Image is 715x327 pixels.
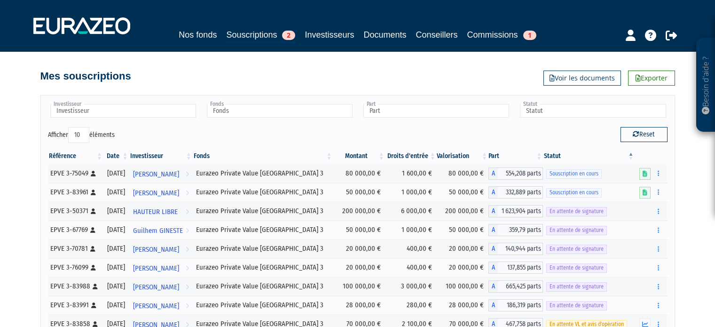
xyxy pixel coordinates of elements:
td: 3 000,00 € [385,277,437,296]
span: A [488,167,498,180]
td: 400,00 € [385,239,437,258]
span: [PERSON_NAME] [133,184,179,202]
span: Guilhem GINESTE [133,222,183,239]
div: A - Eurazeo Private Value Europe 3 [488,186,543,199]
i: Voir l'investisseur [186,241,189,258]
span: Souscription en cours [546,169,602,178]
a: Souscriptions2 [226,28,295,43]
span: En attente de signature [546,263,607,272]
i: [Français] Personne physique [91,265,96,271]
a: Documents [364,28,407,41]
td: 80 000,00 € [437,164,488,183]
div: [DATE] [107,244,126,254]
td: 20 000,00 € [437,258,488,277]
div: Eurazeo Private Value [GEOGRAPHIC_DATA] 3 [196,244,330,254]
span: 186,319 parts [498,299,543,311]
a: Commissions1 [467,28,536,41]
div: EPVE 3-50371 [50,206,101,216]
a: Nos fonds [179,28,217,41]
div: [DATE] [107,168,126,178]
div: Eurazeo Private Value [GEOGRAPHIC_DATA] 3 [196,206,330,216]
span: A [488,299,498,311]
td: 20 000,00 € [333,239,385,258]
div: EPVE 3-75049 [50,168,101,178]
div: EPVE 3-70781 [50,244,101,254]
th: Date: activer pour trier la colonne par ordre croissant [103,148,129,164]
i: [Français] Personne physique [91,208,96,214]
a: Exporter [628,71,675,86]
span: [PERSON_NAME] [133,166,179,183]
div: A - Eurazeo Private Value Europe 3 [488,205,543,217]
div: A - Eurazeo Private Value Europe 3 [488,299,543,311]
a: [PERSON_NAME] [129,183,193,202]
th: Valorisation: activer pour trier la colonne par ordre croissant [437,148,488,164]
div: [DATE] [107,281,126,291]
h4: Mes souscriptions [40,71,131,82]
span: A [488,262,498,274]
td: 6 000,00 € [385,202,437,221]
i: [Français] Personne physique [91,171,96,176]
span: [PERSON_NAME] [133,279,179,296]
a: [PERSON_NAME] [129,164,193,183]
a: Conseillers [416,28,458,41]
select: Afficheréléments [68,127,89,143]
i: [Français] Personne physique [91,303,96,308]
span: 332,889 parts [498,186,543,199]
span: [PERSON_NAME] [133,297,179,315]
td: 28 000,00 € [333,296,385,315]
td: 50 000,00 € [437,183,488,202]
div: Eurazeo Private Value [GEOGRAPHIC_DATA] 3 [196,187,330,197]
a: [PERSON_NAME] [129,258,193,277]
div: Eurazeo Private Value [GEOGRAPHIC_DATA] 3 [196,263,330,272]
p: Besoin d'aide ? [700,43,711,128]
span: 140,944 parts [498,243,543,255]
span: 359,79 parts [498,224,543,236]
td: 80 000,00 € [333,164,385,183]
td: 280,00 € [385,296,437,315]
div: EPVE 3-83961 [50,187,101,197]
td: 50 000,00 € [437,221,488,239]
div: A - Eurazeo Private Value Europe 3 [488,262,543,274]
span: Souscription en cours [546,188,602,197]
div: [DATE] [107,300,126,310]
span: 137,855 parts [498,262,543,274]
td: 1 600,00 € [385,164,437,183]
div: A - Eurazeo Private Value Europe 3 [488,224,543,236]
td: 1 000,00 € [385,183,437,202]
a: Guilhem GINESTE [129,221,193,239]
div: Eurazeo Private Value [GEOGRAPHIC_DATA] 3 [196,281,330,291]
div: [DATE] [107,187,126,197]
i: [Français] Personne physique [91,190,96,195]
i: [Français] Personne physique [93,321,98,327]
i: [Français] Personne physique [90,246,95,252]
i: Voir l'investisseur [186,297,189,315]
div: A - Eurazeo Private Value Europe 3 [488,243,543,255]
div: EPVE 3-83991 [50,300,101,310]
span: 1 [523,31,536,40]
td: 50 000,00 € [333,221,385,239]
i: Voir l'investisseur [186,184,189,202]
div: [DATE] [107,263,126,272]
a: [PERSON_NAME] [129,277,193,296]
div: Eurazeo Private Value [GEOGRAPHIC_DATA] 3 [196,300,330,310]
th: Statut : activer pour trier la colonne par ordre d&eacute;croissant [543,148,635,164]
span: A [488,243,498,255]
span: HAUTEUR LIBRE [133,203,178,221]
span: A [488,280,498,293]
td: 100 000,00 € [437,277,488,296]
td: 400,00 € [385,258,437,277]
span: 2 [282,31,295,40]
td: 200 000,00 € [437,202,488,221]
td: 20 000,00 € [437,239,488,258]
div: EPVE 3-76099 [50,263,101,272]
td: 100 000,00 € [333,277,385,296]
th: Investisseur: activer pour trier la colonne par ordre croissant [129,148,193,164]
td: 200 000,00 € [333,202,385,221]
a: [PERSON_NAME] [129,239,193,258]
i: Voir l'investisseur [186,166,189,183]
span: A [488,205,498,217]
i: Voir l'investisseur [186,203,189,221]
td: 20 000,00 € [333,258,385,277]
th: Référence : activer pour trier la colonne par ordre croissant [48,148,104,164]
img: 1732889491-logotype_eurazeo_blanc_rvb.png [33,17,130,34]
